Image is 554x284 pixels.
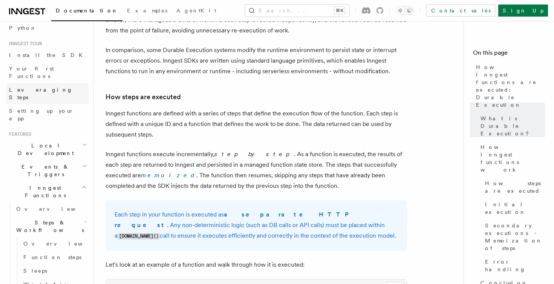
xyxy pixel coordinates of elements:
span: How Inngest functions work [481,143,545,173]
span: Features [6,131,31,137]
a: How Inngest functions are executed: Durable Execution [473,60,545,112]
p: Let's look at an example of a function and walk through how it is executed: [106,259,407,270]
span: Overview [16,206,94,212]
span: Function steps [23,254,81,260]
a: Install the SDK [6,48,89,62]
span: Secondary executions - Memoization of steps [485,222,545,252]
a: Contact sales [426,5,495,17]
button: Search...⌘K [245,5,349,17]
a: Sign Up [498,5,548,17]
span: Leveraging Steps [9,87,73,100]
a: What is Durable Execution? [477,112,545,140]
a: Documentation [51,2,122,21]
a: Examples [122,2,172,20]
p: Inngest functions execute incrementally, . As a function is executed, the results of each step ar... [106,149,407,191]
a: How Inngest functions work [477,140,545,177]
button: Toggle dark mode [396,6,414,15]
a: AgentKit [172,2,221,20]
span: Initial execution [485,201,545,216]
button: Events & Triggers [6,160,89,181]
kbd: ⌘K [334,7,345,14]
span: Your first Functions [9,66,54,79]
a: Function steps [20,250,89,264]
span: Steps & Workflows [13,219,84,234]
a: Setting up your app [6,104,89,125]
span: What is Durable Execution? [481,115,545,137]
span: Inngest tour [6,41,42,47]
a: Overview [20,237,89,250]
span: Documentation [56,8,118,14]
span: Sleeps [23,268,47,274]
button: Steps & Workflows [13,216,89,237]
em: step by step [214,150,294,158]
span: How steps are executed [485,180,545,195]
a: Initial execution [482,198,545,219]
a: Secondary executions - Memoization of steps [482,219,545,255]
p: In comparison, some Durable Execution systems modify the runtime environment to persist state or ... [106,45,407,77]
h4: On this page [473,48,545,60]
a: How steps are executed [106,92,181,102]
span: Local Development [6,142,82,157]
p: Inngest functions are defined with a series of steps that define the execution flow of the functi... [106,108,407,140]
a: Overview [13,202,89,216]
span: Python [9,25,37,31]
span: Error handling [485,258,545,273]
a: Python [6,21,89,35]
span: Setting up your app [9,108,74,121]
a: How steps are executed [482,177,545,198]
a: Leveraging Steps [6,83,89,104]
span: Overview [23,241,101,247]
button: Local Development [6,139,89,160]
span: AgentKit [176,8,216,14]
code: [DOMAIN_NAME]() [118,233,160,239]
button: Inngest Functions [6,181,89,202]
a: Error handling [482,255,545,276]
span: Install the SDK [9,52,87,58]
span: Inngest Functions [6,184,81,199]
strong: a separate HTTP request [115,211,354,229]
a: Sleeps [20,264,89,278]
span: Examples [127,8,167,14]
span: How Inngest functions are executed: Durable Execution [476,63,545,109]
p: Each step in your function is executed as . Any non-deterministic logic (such as DB calls or API ... [115,209,398,241]
a: memoized [141,172,196,179]
span: Events & Triggers [6,163,82,178]
a: Your first Functions [6,62,89,83]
